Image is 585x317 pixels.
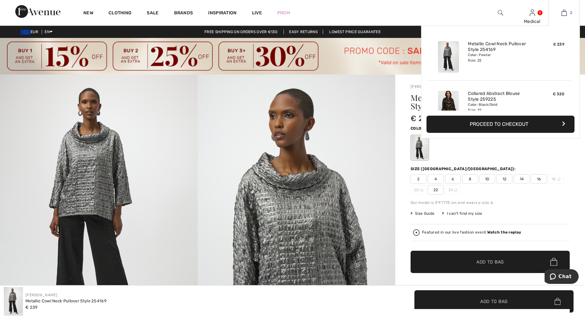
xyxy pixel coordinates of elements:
div: Our model is 5'9"/175 cm and wears a size 6. [411,200,570,205]
a: [PERSON_NAME] [25,293,57,297]
img: My Bag [561,9,567,17]
a: Live [252,10,262,16]
a: Brands [174,10,193,17]
img: search the website [498,9,503,17]
span: 18 [548,174,564,184]
span: Inspiration [208,10,236,17]
a: 2 [548,9,580,17]
span: 12 [497,174,512,184]
button: Add to Bag [414,290,574,313]
img: ring-m.svg [454,188,457,191]
a: Clothing [109,10,131,17]
img: ring-m.svg [557,177,560,181]
strong: Watch the replay [487,230,521,234]
img: Metallic Cowl Neck Pullover Style 254169 [4,287,23,316]
span: € 320 [553,92,565,96]
div: Color: Black/Gold Size: 22 [468,102,531,112]
a: Easy Returns [284,30,323,34]
img: Metallic Cowl Neck Pullover Style 254169 [438,41,459,73]
img: Bag.svg [554,298,560,305]
img: ring-m.svg [420,188,423,191]
a: Metallic Cowl Neck Pullover Style 254169 [468,41,531,53]
span: EUR [20,30,41,34]
span: Size Guide [411,211,434,216]
span: 8 [462,174,478,184]
span: € 239 [25,305,38,310]
div: Featured in our live fashion event. [422,230,521,234]
a: [PERSON_NAME] [411,84,442,89]
span: Add to Bag [480,298,508,305]
div: Medical [517,18,548,25]
a: Collared Abstract Blouse Style 259225 [468,91,531,102]
img: Collared Abstract Blouse Style 259225 [438,91,459,122]
div: Metallic Cowl Neck Pullover Style 254169 [25,298,107,304]
div: Pewter [412,136,428,160]
a: Prom [277,10,290,16]
img: Bag.svg [550,258,557,266]
button: Add to Bag [411,251,570,273]
img: 1ère Avenue [15,5,60,18]
img: My Info [530,9,535,17]
span: 2 [570,10,572,16]
div: Color: Pewter Size: 22 [468,53,531,63]
span: 2 [411,174,426,184]
a: Lowest Price Guarantee [324,30,386,34]
iframe: Opens a widget where you can chat to one of our agents [545,269,579,285]
a: New [83,10,93,17]
span: € 239 [411,114,432,123]
div: I can't find my size [442,211,482,216]
span: € 239 [553,42,565,47]
span: 10 [479,174,495,184]
a: Sale [147,10,159,17]
span: 14 [514,174,530,184]
span: 20 [411,185,426,195]
a: Free shipping on orders over €130 [199,30,283,34]
button: Proceed to Checkout [426,116,574,133]
img: Euro [20,30,31,35]
span: Color: [411,126,426,131]
div: Size ([GEOGRAPHIC_DATA]/[GEOGRAPHIC_DATA]): [411,166,517,172]
span: EN [45,30,53,34]
img: Watch the replay [413,229,419,236]
span: 4 [428,174,444,184]
span: 6 [445,174,461,184]
a: Sign In [530,10,535,16]
span: 16 [531,174,547,184]
span: 22 [428,185,444,195]
h1: Metallic Cowl Neck Pullover Style 254169 [411,94,543,110]
span: 24 [445,185,461,195]
span: Add to Bag [476,258,504,265]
